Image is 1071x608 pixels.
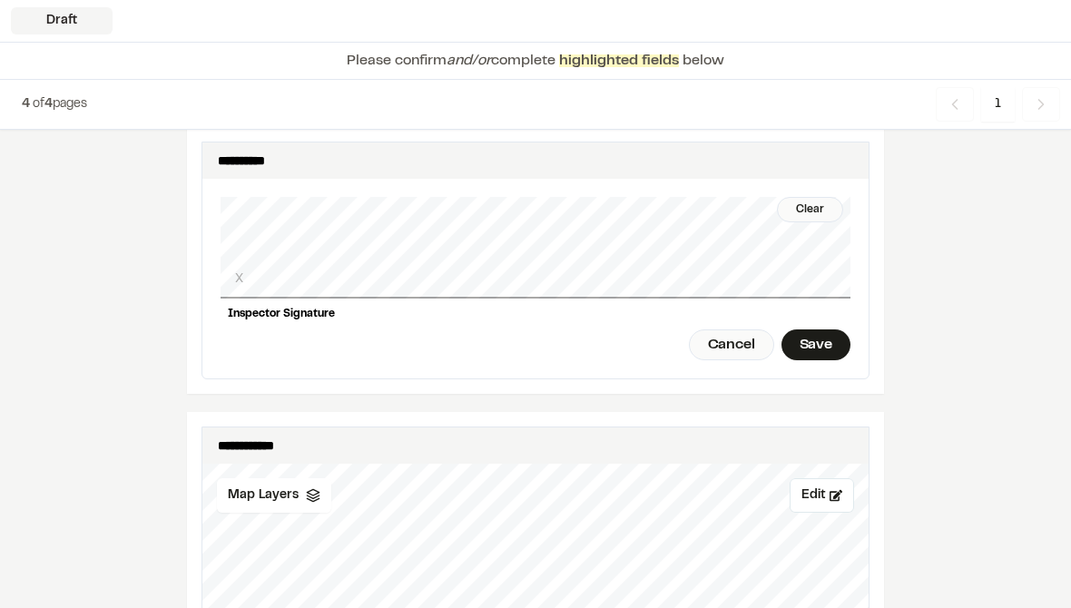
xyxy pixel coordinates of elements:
div: Clear [777,197,843,222]
div: Inspector Signature [221,299,850,329]
span: 4 [44,99,53,110]
div: Draft [11,7,113,34]
span: highlighted fields [559,54,679,67]
span: Map Layers [228,485,299,505]
nav: Navigation [936,87,1060,122]
span: and/or [447,54,491,67]
div: Cancel [689,329,774,360]
span: 1 [981,87,1015,122]
p: of pages [22,94,87,114]
p: Please confirm complete below [347,50,724,72]
div: Save [781,329,850,360]
button: Edit [790,478,854,513]
span: 4 [22,99,30,110]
